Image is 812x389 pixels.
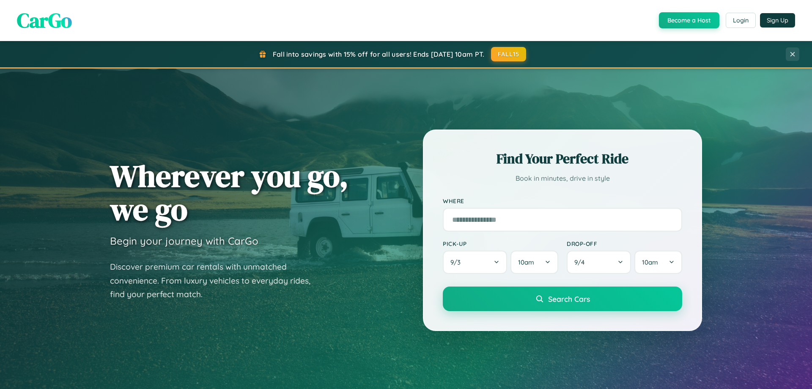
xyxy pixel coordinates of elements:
[443,149,682,168] h2: Find Your Perfect Ride
[760,13,795,28] button: Sign Up
[443,197,682,204] label: Where
[491,47,527,61] button: FALL15
[443,251,507,274] button: 9/3
[548,294,590,303] span: Search Cars
[110,235,258,247] h3: Begin your journey with CarGo
[510,251,558,274] button: 10am
[17,6,72,34] span: CarGo
[726,13,756,28] button: Login
[574,258,589,266] span: 9 / 4
[659,12,719,28] button: Become a Host
[110,159,348,226] h1: Wherever you go, we go
[443,287,682,311] button: Search Cars
[567,251,631,274] button: 9/4
[567,240,682,247] label: Drop-off
[518,258,534,266] span: 10am
[450,258,465,266] span: 9 / 3
[642,258,658,266] span: 10am
[273,50,485,58] span: Fall into savings with 15% off for all users! Ends [DATE] 10am PT.
[634,251,682,274] button: 10am
[443,172,682,185] p: Book in minutes, drive in style
[110,260,321,301] p: Discover premium car rentals with unmatched convenience. From luxury vehicles to everyday rides, ...
[443,240,558,247] label: Pick-up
